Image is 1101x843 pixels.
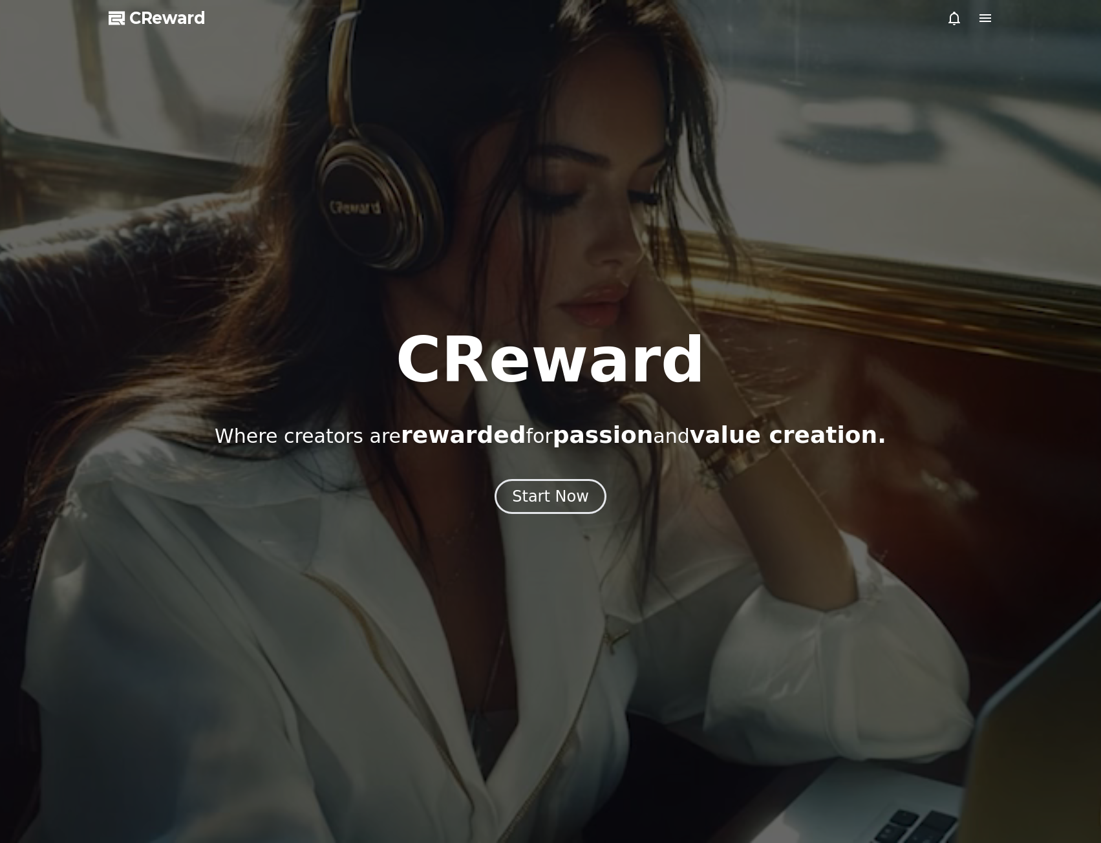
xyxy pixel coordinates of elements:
div: Start Now [512,486,589,507]
span: rewarded [401,421,526,448]
a: CReward [109,8,206,28]
button: Start Now [495,479,606,514]
span: CReward [129,8,206,28]
span: passion [553,421,654,448]
p: Where creators are for and [215,422,886,448]
h1: CReward [396,329,705,391]
a: Start Now [495,492,606,504]
span: value creation. [690,421,886,448]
